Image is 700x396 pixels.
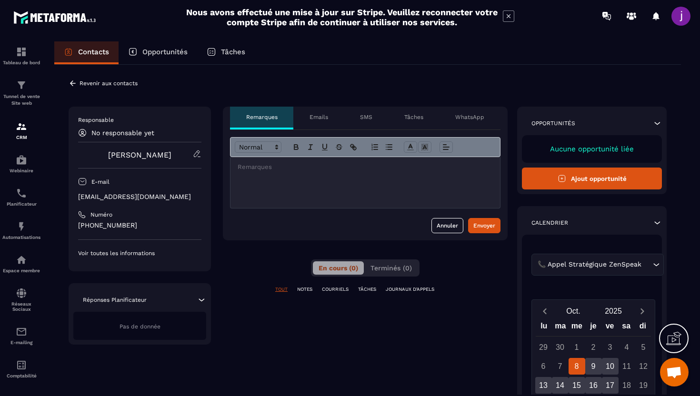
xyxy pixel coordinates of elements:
[569,377,585,394] div: 15
[16,46,27,58] img: formation
[2,373,40,378] p: Comptabilité
[78,116,201,124] p: Responsable
[552,319,569,336] div: ma
[633,305,651,317] button: Next month
[531,254,664,276] div: Search for option
[553,303,593,319] button: Open months overlay
[91,178,110,186] p: E-mail
[2,247,40,280] a: automationsautomationsEspace membre
[468,218,500,233] button: Envoyer
[2,235,40,240] p: Automatisations
[569,339,585,356] div: 1
[531,219,568,227] p: Calendrier
[404,113,423,121] p: Tâches
[2,201,40,207] p: Planificateur
[54,41,119,64] a: Contacts
[2,180,40,214] a: schedulerschedulerPlanificateur
[473,221,495,230] div: Envoyer
[602,358,619,375] div: 10
[120,323,160,330] span: Pas de donnée
[16,154,27,166] img: automations
[2,280,40,319] a: social-networksocial-networkRéseaux Sociaux
[80,80,138,87] p: Revenir aux contacts
[618,319,635,336] div: sa
[78,48,109,56] p: Contacts
[455,113,484,121] p: WhatsApp
[619,377,635,394] div: 18
[2,340,40,345] p: E-mailing
[16,188,27,199] img: scheduler
[531,145,652,153] p: Aucune opportunité liée
[360,113,372,121] p: SMS
[635,358,652,375] div: 12
[2,60,40,65] p: Tableau de bord
[16,221,27,232] img: automations
[593,303,633,319] button: Open years overlay
[643,259,650,270] input: Search for option
[536,305,553,317] button: Previous month
[585,319,602,336] div: je
[536,319,552,336] div: lu
[2,352,40,386] a: accountantaccountantComptabilité
[619,358,635,375] div: 11
[535,358,552,375] div: 6
[660,358,689,386] div: Ouvrir le chat
[602,377,619,394] div: 17
[16,121,27,132] img: formation
[585,358,602,375] div: 9
[78,249,201,257] p: Voir toutes les informations
[119,41,197,64] a: Opportunités
[552,377,569,394] div: 14
[552,339,569,356] div: 30
[2,135,40,140] p: CRM
[634,319,651,336] div: di
[275,286,288,293] p: TOUT
[569,319,585,336] div: me
[602,339,619,356] div: 3
[16,79,27,91] img: formation
[13,9,99,26] img: logo
[535,339,552,356] div: 29
[2,147,40,180] a: automationsautomationsWebinaire
[246,113,278,121] p: Remarques
[197,41,255,64] a: Tâches
[91,129,154,137] p: No responsable yet
[386,286,434,293] p: JOURNAUX D'APPELS
[2,214,40,247] a: automationsautomationsAutomatisations
[531,119,575,127] p: Opportunités
[370,264,412,272] span: Terminés (0)
[186,7,498,27] h2: Nous avons effectué une mise à jour sur Stripe. Veuillez reconnecter votre compte Stripe afin de ...
[297,286,312,293] p: NOTES
[585,377,602,394] div: 16
[16,359,27,371] img: accountant
[313,261,364,275] button: En cours (0)
[2,93,40,107] p: Tunnel de vente Site web
[635,339,652,356] div: 5
[108,150,171,159] a: [PERSON_NAME]
[2,114,40,147] a: formationformationCRM
[142,48,188,56] p: Opportunités
[431,218,463,233] button: Annuler
[535,259,643,270] span: 📞 Appel Stratégique ZenSpeak
[78,221,201,230] p: [PHONE_NUMBER]
[221,48,245,56] p: Tâches
[319,264,358,272] span: En cours (0)
[322,286,349,293] p: COURRIELS
[635,377,652,394] div: 19
[2,39,40,72] a: formationformationTableau de bord
[16,326,27,337] img: email
[2,168,40,173] p: Webinaire
[569,358,585,375] div: 8
[522,168,662,189] button: Ajout opportunité
[16,254,27,266] img: automations
[358,286,376,293] p: TÂCHES
[619,339,635,356] div: 4
[90,211,112,218] p: Numéro
[601,319,618,336] div: ve
[310,113,328,121] p: Emails
[78,192,201,201] p: [EMAIL_ADDRESS][DOMAIN_NAME]
[2,301,40,312] p: Réseaux Sociaux
[365,261,418,275] button: Terminés (0)
[585,339,602,356] div: 2
[535,377,552,394] div: 13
